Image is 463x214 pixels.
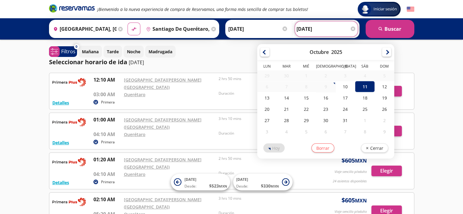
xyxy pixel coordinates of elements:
[236,184,248,189] span: Desde:
[361,143,388,153] button: Cerrar
[149,48,172,55] p: Madrugada
[277,64,296,70] th: Martes
[355,157,367,164] small: MXN
[407,5,414,13] button: English
[316,126,335,137] div: 06-Nov-25
[257,81,277,92] div: 06-Oct-25
[79,46,102,58] button: Mañana
[335,126,355,137] div: 07-Nov-25
[124,132,146,137] a: Querétaro
[342,196,367,205] span: $ 605
[311,143,334,153] button: Borrar
[124,157,202,170] a: [GEOGRAPHIC_DATA][PERSON_NAME] ([GEOGRAPHIC_DATA])
[296,115,316,126] div: 29-Oct-25
[233,174,293,191] button: [DATE]Desde:$330MXN
[124,46,144,58] button: Noche
[61,48,75,55] p: Filtros
[51,21,117,37] input: Buscar Origen
[309,49,328,55] div: Octubre
[219,170,310,176] p: Duración
[316,92,335,103] div: 16-Oct-25
[366,20,414,38] button: Buscar
[355,197,367,204] small: MXN
[296,103,316,115] div: 22-Oct-25
[335,64,355,70] th: Viernes
[355,92,374,103] div: 18-Oct-25
[124,197,202,210] a: [GEOGRAPHIC_DATA][PERSON_NAME] ([GEOGRAPHIC_DATA])
[375,103,394,115] div: 26-Oct-25
[355,126,374,137] div: 08-Nov-25
[296,70,316,81] div: 01-Oct-25
[316,70,335,81] div: 02-Oct-25
[93,116,121,123] p: 01:00 AM
[296,126,316,137] div: 05-Nov-25
[52,76,86,88] img: RESERVAMOS
[257,126,277,137] div: 03-Nov-25
[355,115,374,126] div: 01-Nov-25
[335,92,355,103] div: 17-Oct-25
[129,59,144,66] p: [DATE]
[371,6,399,12] span: Iniciar sesión
[257,70,277,81] div: 29-Sep-25
[375,70,394,81] div: 05-Oct-25
[124,77,202,90] a: [GEOGRAPHIC_DATA][PERSON_NAME] ([GEOGRAPHIC_DATA])
[257,92,277,103] div: 13-Oct-25
[127,48,140,55] p: Noche
[49,4,95,13] i: Brand Logo
[375,126,394,137] div: 09-Nov-25
[316,81,335,92] div: 09-Oct-25
[335,103,355,115] div: 24-Oct-25
[52,156,86,168] img: RESERVAMOS
[93,156,121,163] p: 01:20 AM
[49,46,77,57] button: 0Filtros
[316,115,335,126] div: 30-Oct-25
[335,70,355,81] div: 03-Oct-25
[144,21,210,37] input: Buscar Destino
[316,64,335,70] th: Jueves
[335,81,355,92] div: 10-Oct-25
[52,139,69,146] button: Detalles
[355,81,374,92] div: 11-Oct-25
[331,49,342,55] div: 2025
[101,139,115,145] p: Primera
[97,6,308,12] em: ¡Bienvenido a la nueva experiencia de compra de Reservamos, una forma más sencilla de comprar tus...
[184,184,196,189] span: Desde:
[219,184,227,188] small: MXN
[316,103,335,115] div: 23-Oct-25
[101,100,115,105] p: Primera
[103,46,122,58] button: Tarde
[124,92,146,97] a: Querétaro
[257,103,277,115] div: 20-Oct-25
[257,64,277,70] th: Lunes
[145,46,176,58] button: Madrugada
[277,115,296,126] div: 28-Oct-25
[277,70,296,81] div: 30-Sep-25
[219,91,310,96] p: Duración
[49,4,95,15] a: Brand Logo
[277,103,296,115] div: 21-Oct-25
[171,174,230,191] button: [DATE]Desde:$523MXN
[261,183,279,189] span: $ 330
[355,103,374,115] div: 25-Oct-25
[93,76,121,83] p: 12:10 AM
[355,70,374,81] div: 04-Oct-25
[375,64,394,70] th: Domingo
[371,166,402,176] button: Elegir
[93,196,121,203] p: 02:10 AM
[277,126,296,137] div: 04-Nov-25
[277,81,296,92] div: 07-Oct-25
[296,92,316,103] div: 15-Oct-25
[52,179,69,186] button: Detalles
[277,92,296,103] div: 14-Oct-25
[375,81,394,92] div: 12-Oct-25
[219,76,310,82] p: 2 hrs 50 mins
[184,177,196,182] span: [DATE]
[124,117,202,130] a: [GEOGRAPHIC_DATA][PERSON_NAME] ([GEOGRAPHIC_DATA])
[271,184,279,188] small: MXN
[296,64,316,70] th: Miércoles
[355,64,374,70] th: Sábado
[93,131,121,138] p: 04:10 AM
[124,171,146,177] a: Querétaro
[375,92,394,103] div: 19-Oct-25
[219,131,310,136] p: Duración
